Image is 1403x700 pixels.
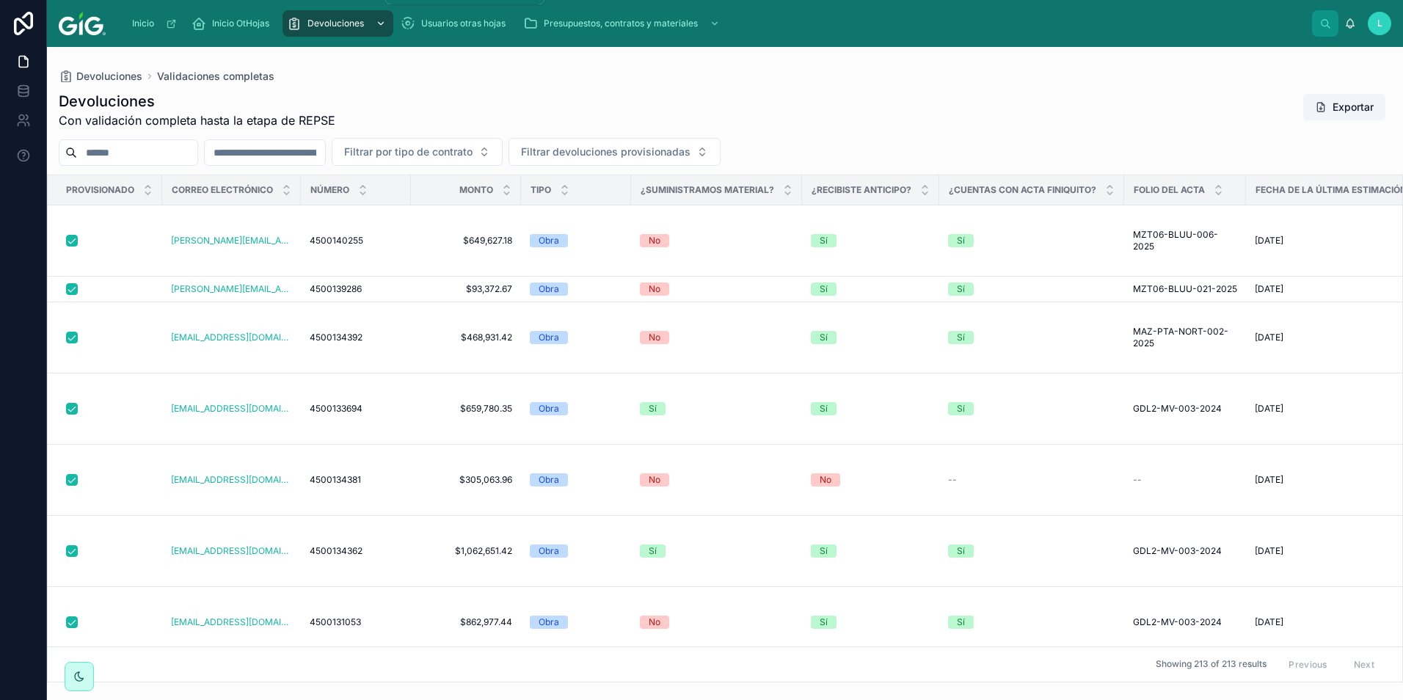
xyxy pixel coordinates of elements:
[172,184,273,196] span: Correo electrónico
[310,283,362,295] span: 4500139286
[307,18,364,29] span: Devoluciones
[539,616,559,629] div: Obra
[420,332,512,343] span: $468,931.42
[59,112,335,129] span: Con validación completa hasta la etapa de REPSE
[820,282,828,296] div: Sí
[1255,332,1283,343] span: [DATE]
[310,545,362,557] span: 4500134362
[519,10,727,37] a: Presupuestos, contratos y materiales
[171,545,292,557] a: [EMAIL_ADDRESS][DOMAIN_NAME]
[1377,18,1382,29] span: L
[171,283,292,295] a: [PERSON_NAME][EMAIL_ADDRESS][PERSON_NAME][PERSON_NAME][DOMAIN_NAME]
[310,474,361,486] span: 4500134381
[420,283,512,295] span: $93,372.67
[957,234,965,247] div: Sí
[1255,616,1283,628] span: [DATE]
[420,474,512,486] span: $305,063.96
[171,616,292,628] a: [EMAIL_ADDRESS][DOMAIN_NAME]
[310,235,363,247] span: 4500140255
[171,474,292,486] a: [EMAIL_ADDRESS][DOMAIN_NAME]
[949,184,1096,196] span: ¿Cuentas con acta finiquito?
[1133,474,1142,486] span: --
[117,7,1312,40] div: scrollable content
[812,184,911,196] span: ¿Recibiste anticipo?
[1133,283,1237,295] span: MZT06-BLUU-021-2025
[649,282,660,296] div: No
[59,12,106,35] img: App logo
[420,545,512,557] span: $1,062,651.42
[1133,403,1222,415] span: GDL2-MV-003-2024
[421,18,506,29] span: Usuarios otras hojas
[66,184,134,196] span: Provisionado
[649,402,657,415] div: Sí
[420,235,512,247] span: $649,627.18
[132,18,154,29] span: Inicio
[310,332,362,343] span: 4500134392
[59,69,142,84] a: Devoluciones
[1156,659,1267,671] span: Showing 213 of 213 results
[1134,184,1205,196] span: Folio del acta
[187,10,280,37] a: Inicio OtHojas
[957,331,965,344] div: Sí
[820,616,828,629] div: Sí
[649,234,660,247] div: No
[509,138,721,166] button: Select Button
[531,184,551,196] span: Tipo
[649,473,660,486] div: No
[1303,94,1385,120] button: Exportar
[820,331,828,344] div: Sí
[521,145,690,159] span: Filtrar devoluciones provisionadas
[310,616,361,628] span: 4500131053
[76,69,142,84] span: Devoluciones
[157,69,274,84] a: Validaciones completas
[1255,474,1283,486] span: [DATE]
[212,18,269,29] span: Inicio OtHojas
[396,10,516,37] a: Usuarios otras hojas
[957,402,965,415] div: Sí
[957,282,965,296] div: Sí
[539,544,559,558] div: Obra
[344,145,473,159] span: Filtrar por tipo de contrato
[420,403,512,415] span: $659,780.35
[1255,283,1283,295] span: [DATE]
[539,234,559,247] div: Obra
[1133,545,1222,557] span: GDL2-MV-003-2024
[310,403,362,415] span: 4500133694
[171,332,292,343] a: [EMAIL_ADDRESS][DOMAIN_NAME]
[171,403,292,415] a: [EMAIL_ADDRESS][DOMAIN_NAME]
[171,235,292,247] a: [PERSON_NAME][EMAIL_ADDRESS][PERSON_NAME][PERSON_NAME][DOMAIN_NAME]
[1255,545,1283,557] span: [DATE]
[332,138,503,166] button: Select Button
[310,184,349,196] span: Número
[420,616,512,628] span: $862,977.44
[539,331,559,344] div: Obra
[649,544,657,558] div: Sí
[1133,326,1237,349] span: MAZ-PTA-NORT-002-2025
[649,616,660,629] div: No
[459,184,493,196] span: Monto
[957,544,965,558] div: Sí
[1255,235,1283,247] span: [DATE]
[820,234,828,247] div: Sí
[283,10,393,37] a: Devoluciones
[1255,403,1283,415] span: [DATE]
[1133,616,1222,628] span: GDL2-MV-003-2024
[649,331,660,344] div: No
[948,474,957,486] span: --
[544,18,698,29] span: Presupuestos, contratos y materiales
[1133,229,1237,252] span: MZT06-BLUU-006-2025
[125,10,184,37] a: Inicio
[539,402,559,415] div: Obra
[539,473,559,486] div: Obra
[957,616,965,629] div: Sí
[641,184,774,196] span: ¿Suministramos material?
[820,402,828,415] div: Sí
[820,473,831,486] div: No
[539,282,559,296] div: Obra
[820,544,828,558] div: Sí
[59,91,335,112] h1: Devoluciones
